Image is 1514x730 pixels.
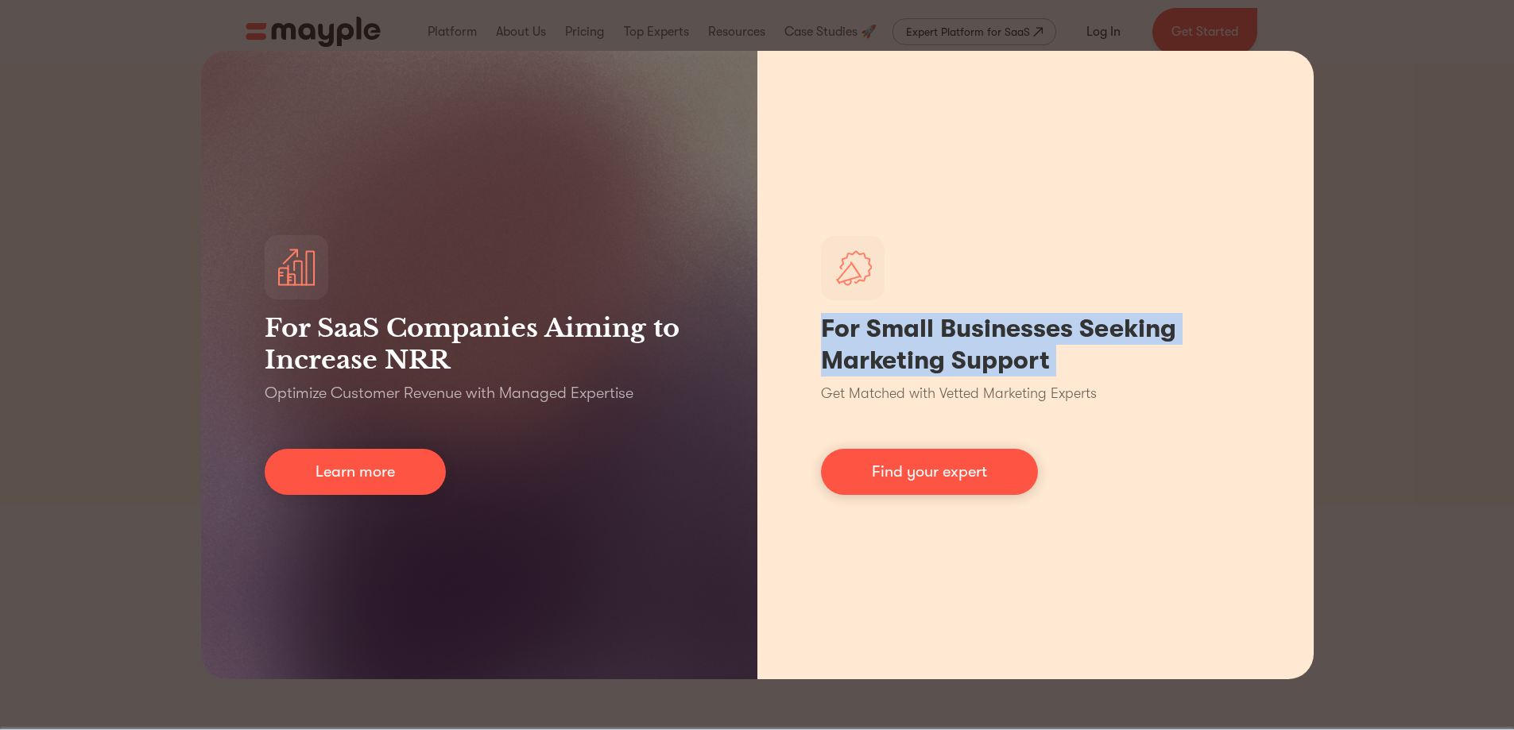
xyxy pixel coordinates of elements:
[821,313,1250,377] h1: For Small Businesses Seeking Marketing Support
[265,382,633,404] p: Optimize Customer Revenue with Managed Expertise
[265,312,694,376] h3: For SaaS Companies Aiming to Increase NRR
[265,449,446,495] a: Learn more
[821,449,1038,495] a: Find your expert
[821,383,1097,404] p: Get Matched with Vetted Marketing Experts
